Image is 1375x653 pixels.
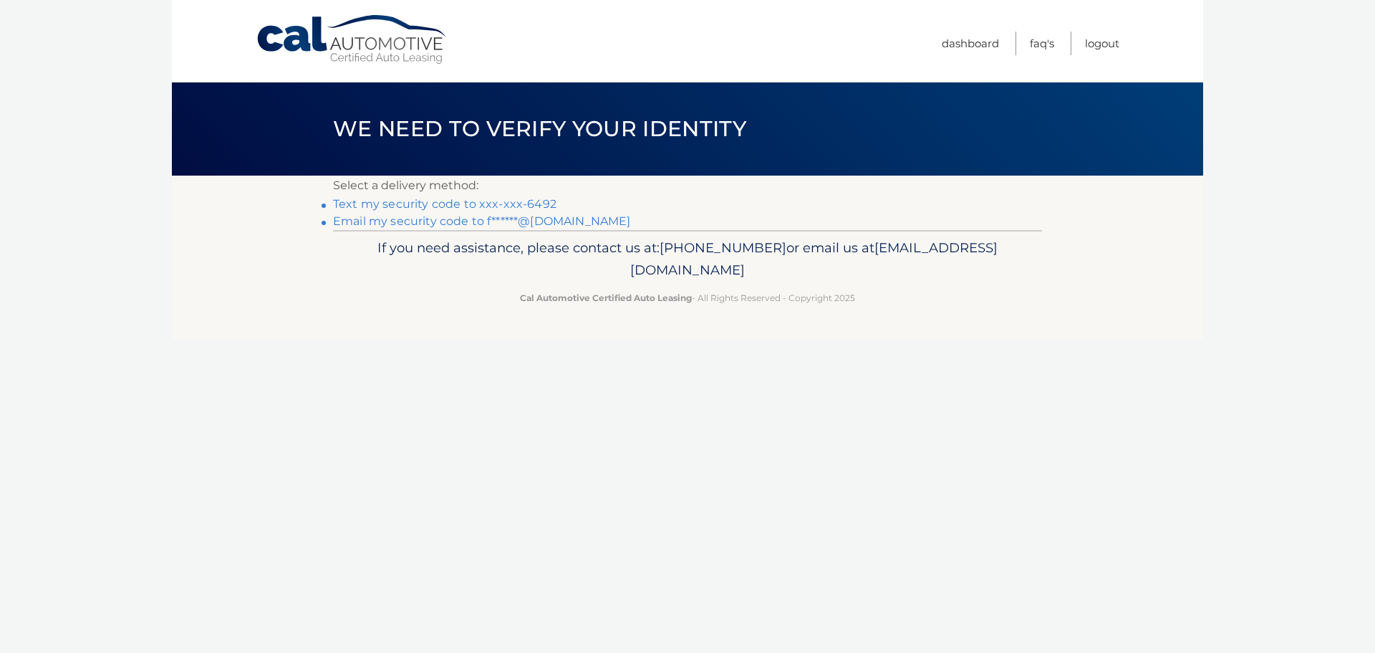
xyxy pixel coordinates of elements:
span: We need to verify your identity [333,115,746,142]
p: - All Rights Reserved - Copyright 2025 [342,290,1033,305]
span: [PHONE_NUMBER] [660,239,786,256]
a: Dashboard [942,32,999,55]
p: If you need assistance, please contact us at: or email us at [342,237,1033,282]
p: Select a delivery method: [333,176,1042,196]
a: FAQ's [1030,32,1054,55]
a: Logout [1085,32,1119,55]
a: Email my security code to f******@[DOMAIN_NAME] [333,214,631,228]
strong: Cal Automotive Certified Auto Leasing [520,292,692,303]
a: Text my security code to xxx-xxx-6492 [333,197,556,211]
a: Cal Automotive [256,14,449,65]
